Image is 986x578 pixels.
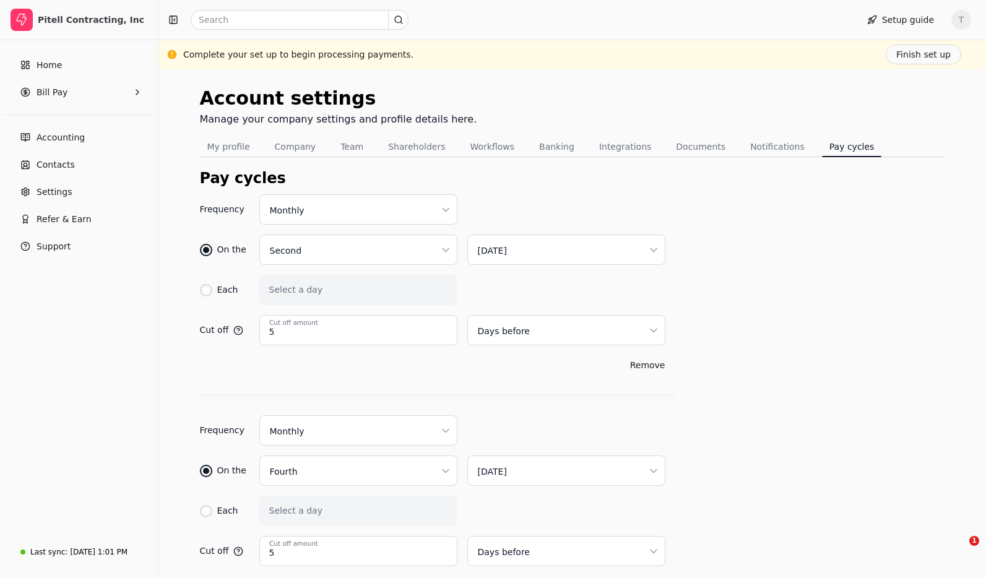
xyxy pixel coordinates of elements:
[37,131,85,144] span: Accounting
[951,10,971,30] button: T
[592,137,659,157] button: Integrations
[944,536,974,566] iframe: Intercom live chat
[38,14,147,26] div: Pitell Contracting, Inc
[269,539,318,549] label: Cut off amount
[37,86,67,99] span: Bill Pay
[37,158,75,171] span: Contacts
[743,137,812,157] button: Notifications
[5,541,153,563] a: Last sync:[DATE] 1:01 PM
[5,152,153,177] a: Contacts
[37,240,71,253] span: Support
[333,137,371,157] button: Team
[269,504,322,517] label: Select a day
[532,137,582,157] button: Banking
[200,167,945,189] div: Pay cycles
[200,112,477,127] div: Manage your company settings and profile details here.
[200,84,477,112] div: Account settings
[37,213,92,226] span: Refer & Earn
[269,318,318,328] label: Cut off amount
[5,53,153,77] a: Home
[5,125,153,150] a: Accounting
[5,179,153,204] a: Settings
[217,283,238,296] div: Each
[200,137,257,157] button: My profile
[381,137,452,157] button: Shareholders
[822,137,882,157] button: Pay cycles
[183,48,413,61] div: Complete your set up to begin processing payments.
[5,80,153,105] button: Bill Pay
[200,324,229,337] span: Cut off
[70,546,128,558] div: [DATE] 1:01 PM
[30,546,67,558] div: Last sync:
[200,194,249,225] span: Frequency
[200,415,249,446] span: Frequency
[217,504,238,517] div: Each
[217,243,246,256] div: On the
[200,545,229,558] span: Cut off
[191,10,409,30] input: Search
[37,59,62,72] span: Home
[620,355,675,375] button: Remove
[5,234,153,259] button: Support
[668,137,733,157] button: Documents
[462,137,522,157] button: Workflows
[857,10,944,30] button: Setup guide
[217,464,246,477] div: On the
[200,137,945,157] nav: Tabs
[37,186,72,199] span: Settings
[969,536,979,546] span: 1
[5,207,153,231] button: Refer & Earn
[267,137,324,157] button: Company
[886,45,961,64] button: Finish set up
[269,283,322,296] label: Select a day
